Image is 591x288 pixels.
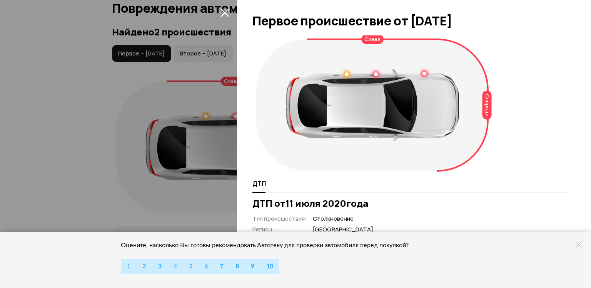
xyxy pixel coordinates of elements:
span: ДТП [252,180,266,188]
span: 6 [204,263,208,270]
span: Тип происшествия : [252,214,307,223]
button: 10 [260,259,279,274]
span: 8 [235,263,239,270]
button: 3 [152,259,167,274]
span: Столкновение [313,215,373,223]
div: Спереди [482,91,492,120]
span: 1 [127,263,130,270]
span: 7 [220,263,223,270]
span: 2 [142,263,146,270]
button: 7 [214,259,229,274]
button: 1 [121,259,137,274]
button: 5 [183,259,199,274]
span: 4 [174,263,177,270]
button: 9 [245,259,260,274]
button: 8 [229,259,245,274]
span: Регион : [252,225,274,233]
div: Слева [361,35,384,44]
span: 10 [266,263,273,270]
div: Оцените, насколько Вы готовы рекомендовать Автотеку для проверки автомобиля перед покупкой? [121,241,419,249]
span: [GEOGRAPHIC_DATA] [313,226,373,234]
button: 6 [198,259,214,274]
span: 3 [158,263,162,270]
span: 9 [251,263,254,270]
button: 4 [167,259,183,274]
span: 5 [189,263,192,270]
button: закрыть [219,6,231,18]
button: 2 [136,259,152,274]
h3: ДТП от 11 июля 2020 года [252,198,568,209]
